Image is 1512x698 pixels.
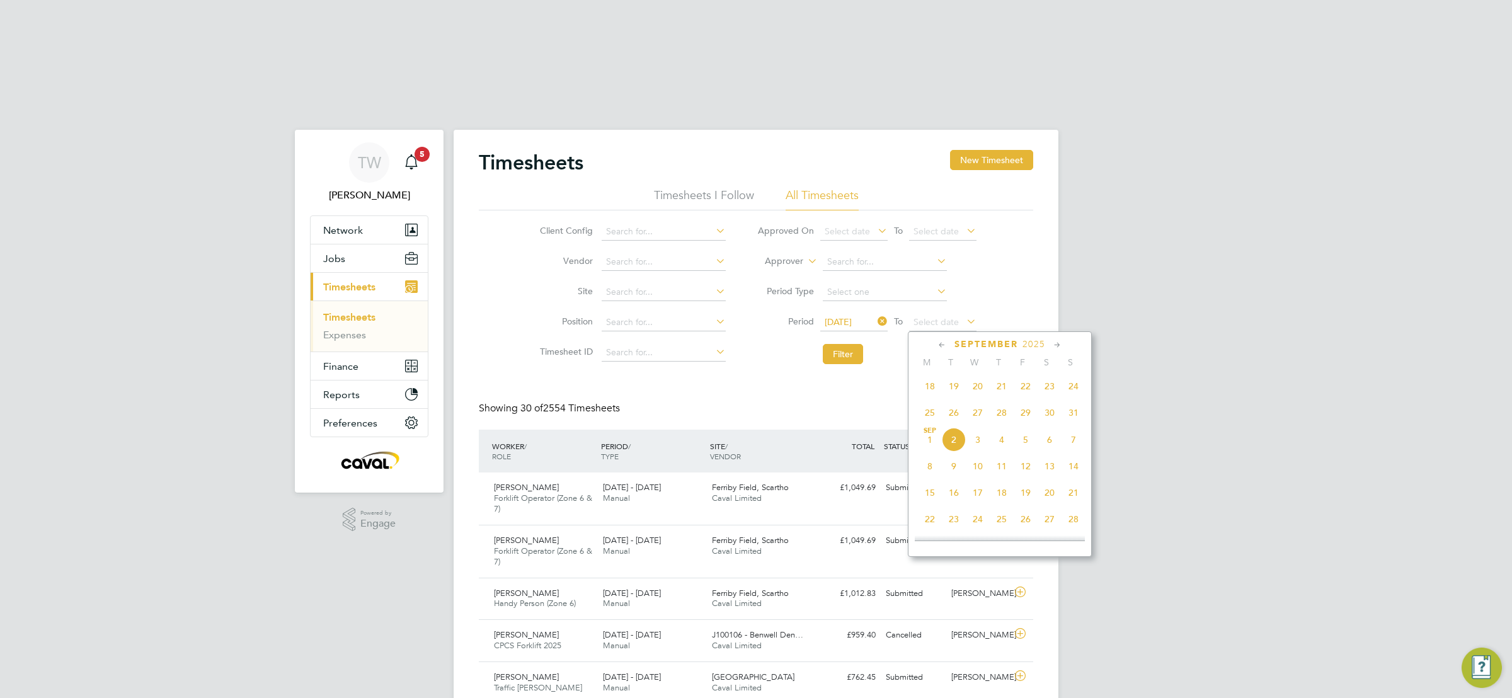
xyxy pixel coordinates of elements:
[399,142,424,183] a: 5
[918,454,942,478] span: 8
[494,588,559,598] span: [PERSON_NAME]
[987,357,1011,368] span: T
[323,253,345,265] span: Jobs
[823,344,863,364] button: Filter
[712,482,789,493] span: Ferriby Field, Scartho
[966,454,990,478] span: 10
[918,507,942,531] span: 22
[712,672,794,682] span: [GEOGRAPHIC_DATA]
[942,428,966,452] span: 2
[825,226,870,237] span: Select date
[881,583,946,604] div: Submitted
[654,188,754,210] li: Timesheets I Follow
[536,285,593,297] label: Site
[603,640,630,651] span: Manual
[1014,428,1038,452] span: 5
[942,401,966,425] span: 26
[1038,507,1062,531] span: 27
[918,534,942,558] span: 29
[311,380,428,408] button: Reports
[360,518,396,529] span: Engage
[942,481,966,505] span: 16
[712,493,762,503] span: Caval Limited
[1062,454,1085,478] span: 14
[323,417,377,429] span: Preferences
[990,507,1014,531] span: 25
[712,629,803,640] span: J100106 - Benwell Den…
[536,316,593,327] label: Position
[602,223,726,241] input: Search for...
[712,598,762,609] span: Caval Limited
[881,625,946,646] div: Cancelled
[489,435,598,467] div: WORKER
[1462,648,1502,688] button: Engage Resource Center
[295,130,444,493] nav: Main navigation
[712,682,762,693] span: Caval Limited
[918,428,942,434] span: Sep
[1034,357,1058,368] span: S
[990,401,1014,425] span: 28
[311,352,428,380] button: Finance
[310,450,428,470] a: Go to home page
[598,435,707,467] div: PERIOD
[603,682,630,693] span: Manual
[757,285,814,297] label: Period Type
[1062,481,1085,505] span: 21
[710,451,741,461] span: VENDOR
[990,374,1014,398] span: 21
[815,530,881,551] div: £1,049.69
[311,300,428,352] div: Timesheets
[966,401,990,425] span: 27
[520,402,543,415] span: 30 of
[323,360,358,372] span: Finance
[881,667,946,688] div: Submitted
[323,329,366,341] a: Expenses
[602,253,726,271] input: Search for...
[1062,401,1085,425] span: 31
[946,625,1012,646] div: [PERSON_NAME]
[712,588,789,598] span: Ferriby Field, Scartho
[890,313,907,329] span: To
[603,493,630,503] span: Manual
[1062,428,1085,452] span: 7
[494,682,582,693] span: Traffic [PERSON_NAME]
[1014,401,1038,425] span: 29
[360,508,396,518] span: Powered by
[881,530,946,551] div: Submitted
[479,150,583,175] h2: Timesheets
[712,640,762,651] span: Caval Limited
[358,154,381,171] span: TW
[918,481,942,505] span: 15
[323,389,360,401] span: Reports
[757,316,814,327] label: Period
[815,625,881,646] div: £959.40
[942,507,966,531] span: 23
[1062,374,1085,398] span: 24
[942,534,966,558] span: 30
[966,507,990,531] span: 24
[963,357,987,368] span: W
[939,357,963,368] span: T
[536,346,593,357] label: Timesheet ID
[881,435,946,457] div: STATUS
[1014,481,1038,505] span: 19
[823,253,947,271] input: Search for...
[786,188,859,210] li: All Timesheets
[950,150,1033,170] button: New Timesheet
[603,672,661,682] span: [DATE] - [DATE]
[323,311,375,323] a: Timesheets
[946,667,1012,688] div: [PERSON_NAME]
[338,450,401,470] img: caval-logo-retina.png
[494,629,559,640] span: [PERSON_NAME]
[494,535,559,546] span: [PERSON_NAME]
[757,225,814,236] label: Approved On
[918,401,942,425] span: 25
[311,244,428,272] button: Jobs
[712,535,789,546] span: Ferriby Field, Scartho
[712,546,762,556] span: Caval Limited
[990,481,1014,505] span: 18
[603,598,630,609] span: Manual
[494,546,592,567] span: Forklift Operator (Zone 6 & 7)
[1011,357,1034,368] span: F
[494,672,559,682] span: [PERSON_NAME]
